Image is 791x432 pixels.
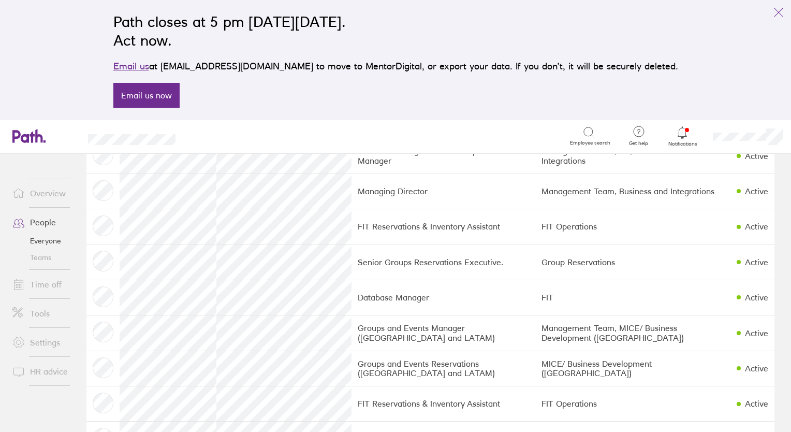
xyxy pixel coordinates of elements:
span: Notifications [666,141,699,147]
a: Everyone [4,233,87,249]
td: FIT Operations [535,209,730,244]
div: Search [203,131,230,140]
h2: Path closes at 5 pm [DATE][DATE]. Act now. [113,12,678,50]
div: Active [745,293,768,302]
td: FIT Reservations & Inventory Assistant [351,386,536,421]
td: Database Manager [351,280,536,315]
div: Active [745,186,768,196]
td: Management Team, MICE/ Business Development ([GEOGRAPHIC_DATA]) [535,315,730,351]
td: Business & Integrations Development Manager [351,138,536,174]
td: Groups and Events Manager ([GEOGRAPHIC_DATA] and LATAM) [351,315,536,351]
td: FIT Operations [535,386,730,421]
a: Email us now [113,83,180,108]
td: Group Reservations [535,244,730,280]
div: Active [745,399,768,408]
a: Time off [4,274,87,295]
div: Active [745,364,768,373]
a: Tools [4,303,87,324]
a: Email us [113,61,149,71]
td: Management Team, Business and Integrations [535,174,730,209]
a: Notifications [666,125,699,147]
div: Active [745,257,768,267]
span: Get help [622,140,655,147]
div: Active [745,328,768,338]
a: Settings [4,332,87,353]
td: FIT Reservations & Inventory Assistant [351,209,536,244]
a: Overview [4,183,87,204]
td: Senior Groups Reservations Executive. [351,244,536,280]
td: Management Team, FIT, Business and Integrations [535,138,730,174]
a: HR advice [4,361,87,382]
td: Groups and Events Reservations ([GEOGRAPHIC_DATA] and LATAM) [351,351,536,386]
span: Employee search [570,140,610,146]
a: Teams [4,249,87,266]
td: MICE/ Business Development ([GEOGRAPHIC_DATA]) [535,351,730,386]
td: FIT [535,280,730,315]
a: People [4,212,87,233]
p: at [EMAIL_ADDRESS][DOMAIN_NAME] to move to MentorDigital, or export your data. If you don’t, it w... [113,59,678,74]
td: Managing Director [351,174,536,209]
div: Active [745,151,768,161]
div: Active [745,222,768,231]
